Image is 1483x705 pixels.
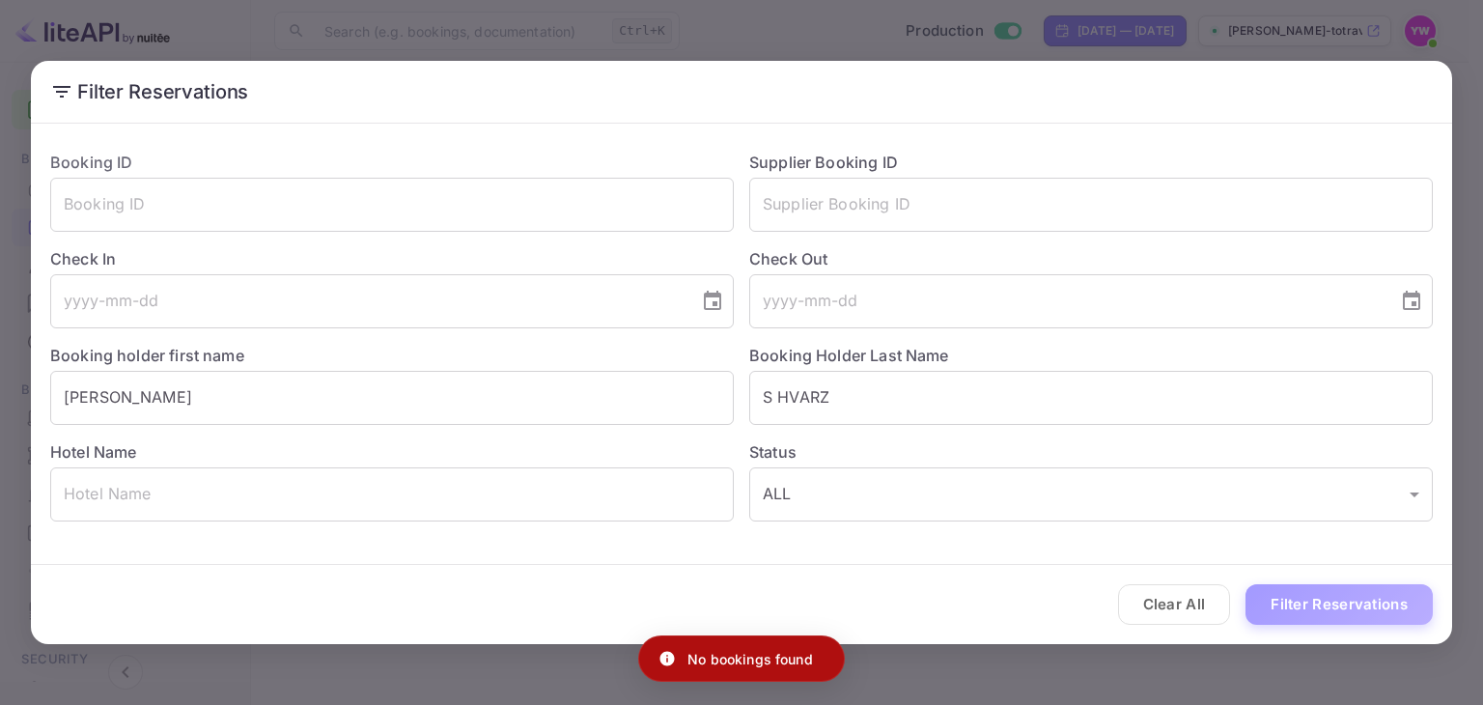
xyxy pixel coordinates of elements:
[749,247,1433,270] label: Check Out
[749,346,949,365] label: Booking Holder Last Name
[50,247,734,270] label: Check In
[749,440,1433,464] label: Status
[50,467,734,522] input: Hotel Name
[687,649,813,669] p: No bookings found
[1392,282,1431,321] button: Choose date
[693,282,732,321] button: Choose date
[50,346,244,365] label: Booking holder first name
[749,153,898,172] label: Supplier Booking ID
[1118,584,1231,626] button: Clear All
[31,61,1452,123] h2: Filter Reservations
[50,371,734,425] input: Holder First Name
[50,274,686,328] input: yyyy-mm-dd
[50,153,133,172] label: Booking ID
[749,178,1433,232] input: Supplier Booking ID
[50,178,734,232] input: Booking ID
[749,274,1385,328] input: yyyy-mm-dd
[50,442,137,462] label: Hotel Name
[1245,584,1433,626] button: Filter Reservations
[749,467,1433,522] div: ALL
[749,371,1433,425] input: Holder Last Name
